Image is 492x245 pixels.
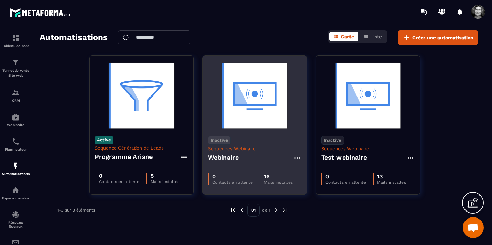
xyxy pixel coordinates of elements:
img: logo [10,6,72,19]
p: Séquences Webinaire [321,146,415,151]
p: Contacts en attente [99,179,139,184]
img: automation-background [321,61,415,131]
h4: Test webinaire [321,153,367,162]
p: Séquences Webinaire [208,146,301,151]
a: formationformationTableau de bord [2,29,30,53]
p: Webinaire [2,123,30,127]
p: de 1 [262,207,270,213]
img: social-network [11,210,20,219]
button: Créer une automatisation [398,30,478,45]
button: Carte [329,32,358,41]
p: 0 [212,173,253,180]
p: 5 [151,173,179,179]
p: Contacts en attente [325,180,366,185]
img: automations [11,113,20,121]
a: formationformationCRM [2,83,30,108]
a: automationsautomationsWebinaire [2,108,30,132]
p: Active [95,136,113,144]
span: Carte [341,34,354,39]
img: automations [11,186,20,194]
p: 16 [264,173,293,180]
span: Liste [370,34,382,39]
p: 1-3 sur 3 éléments [57,208,95,213]
img: prev [230,207,236,213]
h4: Programme Ariane [95,152,153,162]
button: Liste [359,32,386,41]
p: 0 [325,173,366,180]
p: Mails installés [264,180,293,185]
p: 13 [377,173,406,180]
a: automationsautomationsEspace membre [2,181,30,205]
p: Tunnel de vente Site web [2,68,30,78]
p: Contacts en attente [212,180,253,185]
p: Séquence Génération de Leads [95,145,188,151]
h4: Webinaire [208,153,239,162]
img: automation-background [208,61,301,131]
p: Réseaux Sociaux [2,221,30,228]
p: Inactive [208,136,231,145]
p: 0 [99,173,139,179]
p: Planificateur [2,147,30,151]
a: formationformationTunnel de vente Site web [2,53,30,83]
p: Tableau de bord [2,44,30,48]
h2: Automatisations [40,30,108,45]
p: Espace membre [2,196,30,200]
a: social-networksocial-networkRéseaux Sociaux [2,205,30,233]
img: formation [11,58,20,67]
a: automationsautomationsAutomatisations [2,156,30,181]
img: automation-background [95,61,188,131]
p: 01 [247,204,260,217]
img: automations [11,162,20,170]
img: formation [11,34,20,42]
img: prev [239,207,245,213]
img: next [273,207,279,213]
p: CRM [2,99,30,102]
p: Mails installés [151,179,179,184]
p: Automatisations [2,172,30,176]
div: Ouvrir le chat [463,217,484,238]
span: Créer une automatisation [412,34,474,41]
img: formation [11,89,20,97]
img: scheduler [11,137,20,146]
img: next [282,207,288,213]
a: schedulerschedulerPlanificateur [2,132,30,156]
p: Mails installés [377,180,406,185]
p: Inactive [321,136,344,145]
